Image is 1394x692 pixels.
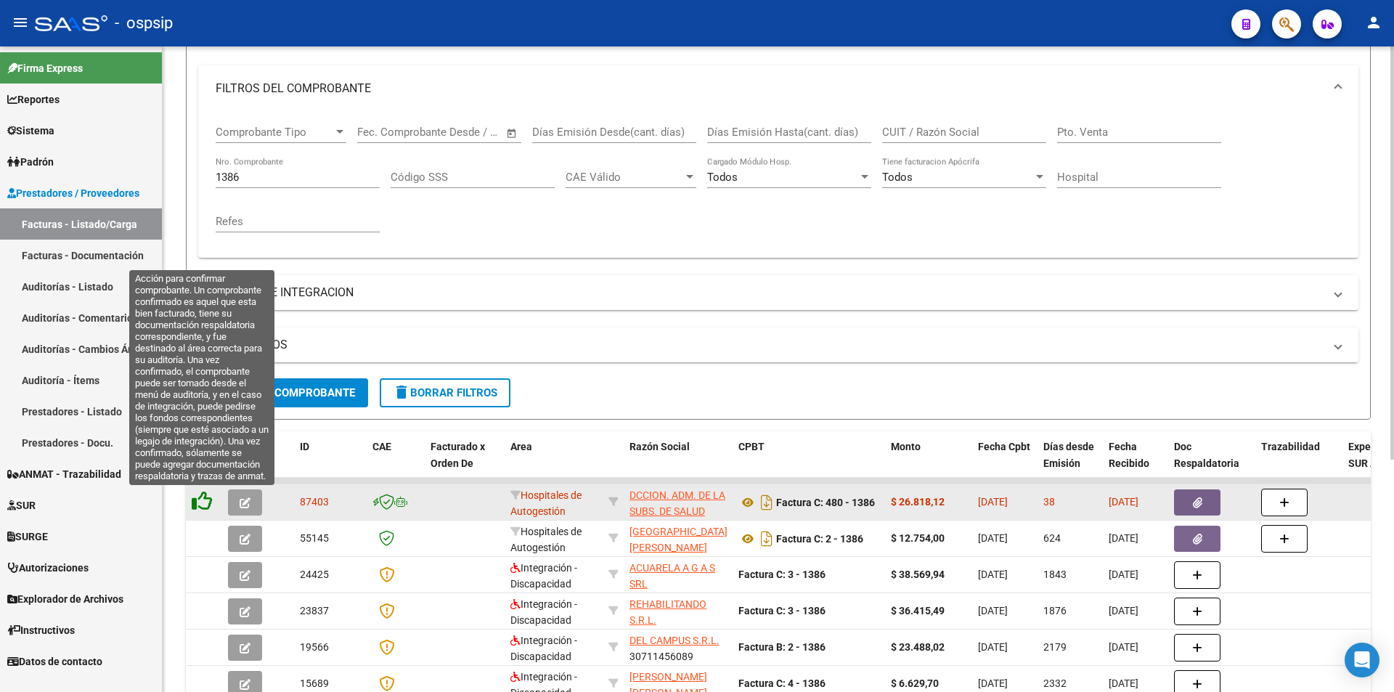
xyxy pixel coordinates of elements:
datatable-header-cell: CPBT [733,431,885,495]
span: DEL CAMPUS S.R.L. [629,635,720,646]
button: Open calendar [504,125,521,142]
span: 38 [1043,496,1055,508]
span: SUR [7,497,36,513]
strong: $ 12.754,00 [891,532,945,544]
strong: Factura B: 2 - 1386 [738,641,826,653]
span: [DATE] [978,677,1008,689]
span: Area [510,441,532,452]
div: FILTROS DEL COMPROBANTE [198,112,1358,258]
span: Sistema [7,123,54,139]
i: Descargar documento [757,491,776,514]
span: Datos de contacto [7,654,102,669]
div: 30707519378 [629,487,727,518]
i: Descargar documento [757,527,776,550]
span: 15689 [300,677,329,689]
span: [DATE] [1109,532,1138,544]
span: [DATE] [1109,496,1138,508]
span: 624 [1043,532,1061,544]
span: 1843 [1043,569,1067,580]
span: Todos [882,171,913,184]
button: Borrar Filtros [380,378,510,407]
datatable-header-cell: Días desde Emisión [1038,431,1103,495]
span: 2332 [1043,677,1067,689]
datatable-header-cell: Area [505,431,603,495]
span: 24425 [300,569,329,580]
mat-panel-title: MAS FILTROS [216,337,1324,353]
strong: Factura C: 2 - 1386 [776,533,863,545]
strong: $ 36.415,49 [891,605,945,616]
span: CAE [372,441,391,452]
span: 23837 [300,605,329,616]
span: Comprobante Tipo [216,126,333,139]
div: Open Intercom Messenger [1345,643,1379,677]
datatable-header-cell: Fecha Cpbt [972,431,1038,495]
span: Prestadores / Proveedores [7,185,139,201]
span: 87403 [300,496,329,508]
span: [DATE] [978,605,1008,616]
span: 19566 [300,641,329,653]
span: CAE Válido [566,171,683,184]
span: Instructivos [7,622,75,638]
strong: Factura C: 3 - 1386 [738,569,826,580]
mat-icon: person [1365,14,1382,31]
input: End date [417,126,488,139]
strong: Factura C: 4 - 1386 [738,677,826,689]
datatable-header-cell: Facturado x Orden De [425,431,505,495]
mat-expansion-panel-header: FILTROS DEL COMPROBANTE [198,65,1358,112]
span: ID [300,441,309,452]
span: [DATE] [978,641,1008,653]
span: Integración - Discapacidad [510,598,577,627]
strong: $ 23.488,02 [891,641,945,653]
strong: $ 6.629,70 [891,677,939,689]
span: Días desde Emisión [1043,441,1094,469]
mat-expansion-panel-header: FILTROS DE INTEGRACION [198,275,1358,310]
span: Monto [891,441,921,452]
span: DCCION. ADM. DE LA SUBS. DE SALUD PCIA. DE NEUQUEN [629,489,725,534]
button: Buscar Comprobante [198,378,368,407]
input: Start date [357,126,404,139]
datatable-header-cell: Razón Social [624,431,733,495]
span: ANMAT - Trazabilidad [7,466,121,482]
mat-panel-title: FILTROS DE INTEGRACION [216,285,1324,301]
span: Fecha Cpbt [978,441,1030,452]
span: ACUARELA A G A S SRL [629,562,715,590]
span: [DATE] [1109,677,1138,689]
span: Facturado x Orden De [431,441,485,469]
mat-panel-title: FILTROS DEL COMPROBANTE [216,81,1324,97]
span: 1876 [1043,605,1067,616]
span: Integración - Discapacidad [510,562,577,590]
span: CPBT [738,441,765,452]
div: 30712423222 [629,596,727,627]
span: [DATE] [1109,605,1138,616]
span: Hospitales de Autogestión [510,489,582,518]
mat-icon: delete [393,383,410,401]
span: Borrar Filtros [393,386,497,399]
div: 30699903600 [629,524,727,554]
mat-icon: search [211,383,229,401]
mat-icon: menu [12,14,29,31]
strong: $ 38.569,94 [891,569,945,580]
span: Hospitales de Autogestión [510,526,582,554]
strong: $ 26.818,12 [891,496,945,508]
span: Firma Express [7,60,83,76]
span: [DATE] [1109,641,1138,653]
span: Buscar Comprobante [211,386,355,399]
span: [DATE] [978,532,1008,544]
datatable-header-cell: CAE [367,431,425,495]
datatable-header-cell: Monto [885,431,972,495]
span: Padrón [7,154,54,170]
span: Doc Respaldatoria [1174,441,1239,469]
span: Trazabilidad [1261,441,1320,452]
span: REHABILITANDO S.R.L. [629,598,706,627]
span: [DATE] [978,496,1008,508]
div: 30644126656 [629,560,727,590]
strong: Factura C: 480 - 1386 [776,497,875,508]
span: 55145 [300,532,329,544]
span: Autorizaciones [7,560,89,576]
span: Razón Social [629,441,690,452]
span: SURGE [7,529,48,545]
span: 2179 [1043,641,1067,653]
span: [GEOGRAPHIC_DATA] [PERSON_NAME] [629,526,727,554]
mat-expansion-panel-header: MAS FILTROS [198,327,1358,362]
span: [DATE] [978,569,1008,580]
